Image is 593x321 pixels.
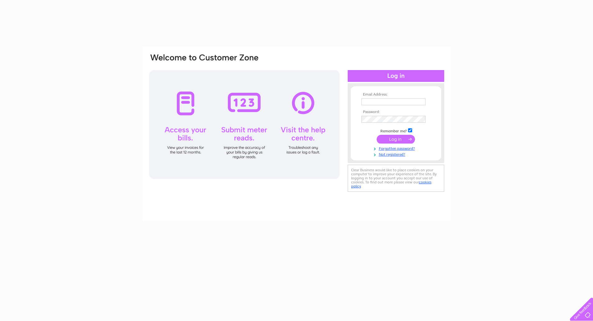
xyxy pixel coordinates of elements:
[351,180,431,188] a: cookies policy
[360,127,432,134] td: Remember me?
[361,151,432,157] a: Not registered?
[361,145,432,151] a: Forgotten password?
[360,110,432,114] th: Password:
[360,92,432,97] th: Email Address:
[348,165,444,192] div: Clear Business would like to place cookies on your computer to improve your experience of the sit...
[377,135,415,144] input: Submit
